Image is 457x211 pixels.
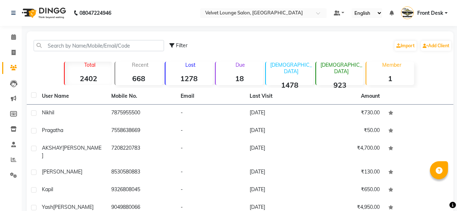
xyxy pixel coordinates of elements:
td: [DATE] [245,140,315,164]
p: [DEMOGRAPHIC_DATA] [319,62,363,75]
strong: 668 [115,74,163,83]
b: 08047224946 [79,3,111,23]
input: Search by Name/Mobile/Email/Code [34,40,164,51]
th: Email [176,88,246,105]
strong: 18 [216,74,263,83]
td: - [176,140,246,164]
img: logo [18,3,68,23]
img: Front Desk [401,6,414,19]
strong: 1478 [266,80,313,89]
td: - [176,122,246,140]
span: [PERSON_NAME] [42,145,102,159]
span: pragatha [42,127,63,133]
strong: 923 [316,80,363,89]
td: - [176,164,246,181]
td: ₹130.00 [315,164,384,181]
td: ₹50.00 [315,122,384,140]
td: - [176,181,246,199]
td: [DATE] [245,105,315,122]
span: kapil [42,186,53,193]
td: [DATE] [245,181,315,199]
span: Front Desk [417,9,443,17]
td: ₹730.00 [315,105,384,122]
strong: 1 [366,74,414,83]
p: [DEMOGRAPHIC_DATA] [269,62,313,75]
th: Mobile No. [107,88,176,105]
td: [DATE] [245,164,315,181]
span: [PERSON_NAME] [42,168,82,175]
a: Add Client [421,41,451,51]
p: Member [369,62,414,68]
td: ₹4,700.00 [315,140,384,164]
th: User Name [38,88,107,105]
a: Import [395,41,417,51]
strong: 1278 [165,74,213,83]
td: 7558638669 [107,122,176,140]
td: 8530580883 [107,164,176,181]
td: [DATE] [245,122,315,140]
span: nikhil [42,109,54,116]
span: Filter [176,42,187,49]
td: 7875955500 [107,105,176,122]
td: 9326808045 [107,181,176,199]
p: Total [68,62,112,68]
th: Last Visit [245,88,315,105]
span: [PERSON_NAME] [53,204,94,210]
td: 7208220783 [107,140,176,164]
td: - [176,105,246,122]
th: Amount [357,88,384,104]
span: yash [42,204,53,210]
span: AKSHAY [42,145,62,151]
p: Due [217,62,263,68]
td: ₹650.00 [315,181,384,199]
p: Recent [118,62,163,68]
p: Lost [168,62,213,68]
strong: 2402 [65,74,112,83]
